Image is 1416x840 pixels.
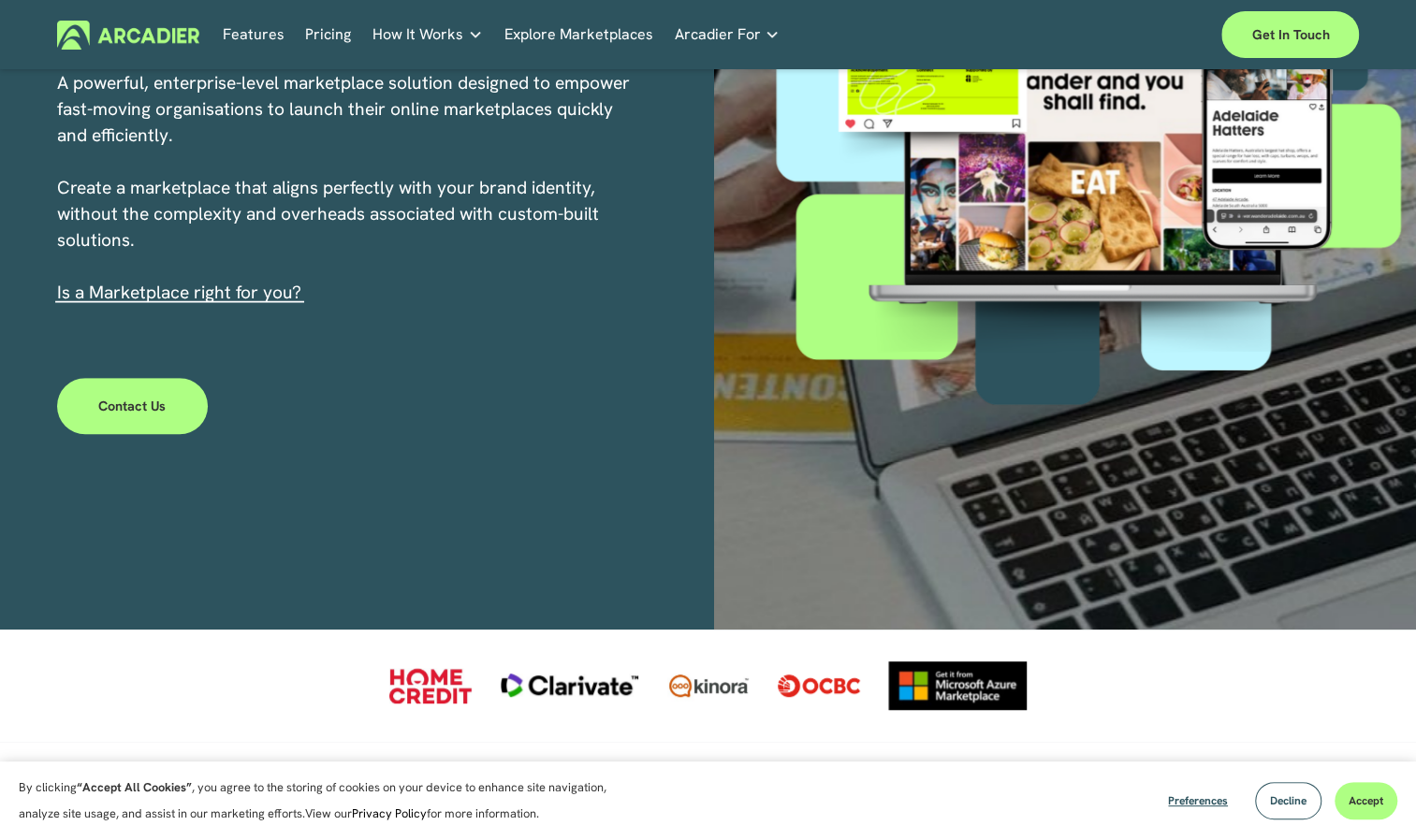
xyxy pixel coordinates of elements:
[504,21,653,50] a: Explore Marketplaces
[1221,11,1359,58] a: Get in touch
[372,22,463,48] span: How It Works
[1154,782,1242,819] button: Preferences
[305,21,351,50] a: Pricing
[223,21,285,50] a: Features
[57,281,301,304] span: I
[1322,750,1416,840] iframe: Chat Widget
[674,22,760,48] span: Arcadier For
[1255,782,1321,819] button: Decline
[57,21,200,50] img: Arcadier
[352,805,427,821] a: Privacy Policy
[1168,793,1228,808] span: Preferences
[57,70,647,306] p: A powerful, enterprise-level marketplace solution designed to empower fast-moving organisations t...
[674,21,780,50] a: folder dropdown
[19,775,627,827] p: By clicking , you agree to the storing of cookies on your device to enhance site navigation, anal...
[372,21,483,50] a: folder dropdown
[77,779,192,795] strong: “Accept All Cookies”
[57,378,209,434] a: Contact Us
[1270,793,1307,808] span: Decline
[62,281,301,304] a: s a Marketplace right for you?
